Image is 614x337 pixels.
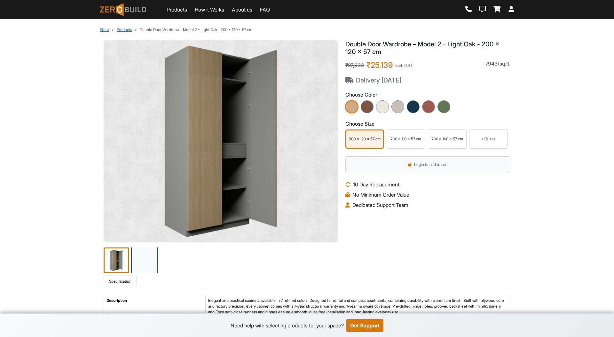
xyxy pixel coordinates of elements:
[100,3,146,16] img: ZeroBuild logo
[345,181,510,188] li: 10 Day Replacement
[100,27,514,33] nav: breadcrumb
[104,276,137,287] a: Specification
[437,100,450,113] img: English Green
[231,322,344,329] div: Need help with selecting products for your space?
[508,6,514,13] a: Login
[345,201,510,209] li: Dedicated Support Team
[345,191,510,199] li: No Minimum Order Value
[485,61,510,67] span: ₹943/sq.ft.
[345,121,510,127] h3: Choose Size
[422,100,435,113] img: Earth Brown
[345,62,364,68] span: ₹27,933
[414,162,448,168] span: Login to add to cart
[205,295,510,318] td: Elegant and practical cabinets available in 7 refined colors. Designed for rental and compact apa...
[388,136,424,142] div: 200 x 110 x 57 cm
[167,6,187,13] a: Products
[429,136,465,142] div: 200 x 100 x 57 cm
[345,76,413,84] span: Delivery [DATE]
[131,247,158,274] img: Double Door Wardrobe – Model 2 - Light Oak - 200 x 120 x 57 cm - Image 2
[361,100,374,113] img: Walnut Brown
[100,27,109,32] a: Store
[109,45,333,237] img: Double Door Wardrobe – Model 2 - Light Oak - 200 x 120 x 57 cm
[407,100,420,113] img: Graphite Blue
[132,27,252,33] li: Double Door Wardrobe – Model 2 - Light Oak - 200 x 120 x 57 cm
[232,6,252,13] a: About us
[348,136,382,142] div: 200 x 120 x 57 cm
[260,6,270,13] a: FAQ
[195,6,224,13] a: How it Works
[104,295,206,318] td: Description
[345,100,358,114] img: Light Oak
[391,100,404,113] img: Sandstone
[104,247,129,273] img: Double Door Wardrobe – Model 2 - Light Oak - 200 x 120 x 57 cm - Image 1
[117,27,132,32] a: Products
[376,100,389,113] img: Ivory Cream
[395,62,413,69] span: Incl. GST
[472,136,505,142] div: + 17 sizes
[366,61,393,70] span: ₹25,139
[345,92,510,98] h3: Choose Color
[345,40,510,56] h1: Double Door Wardrobe – Model 2 - Light Oak - 200 x 120 x 57 cm
[346,319,383,332] button: Get Support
